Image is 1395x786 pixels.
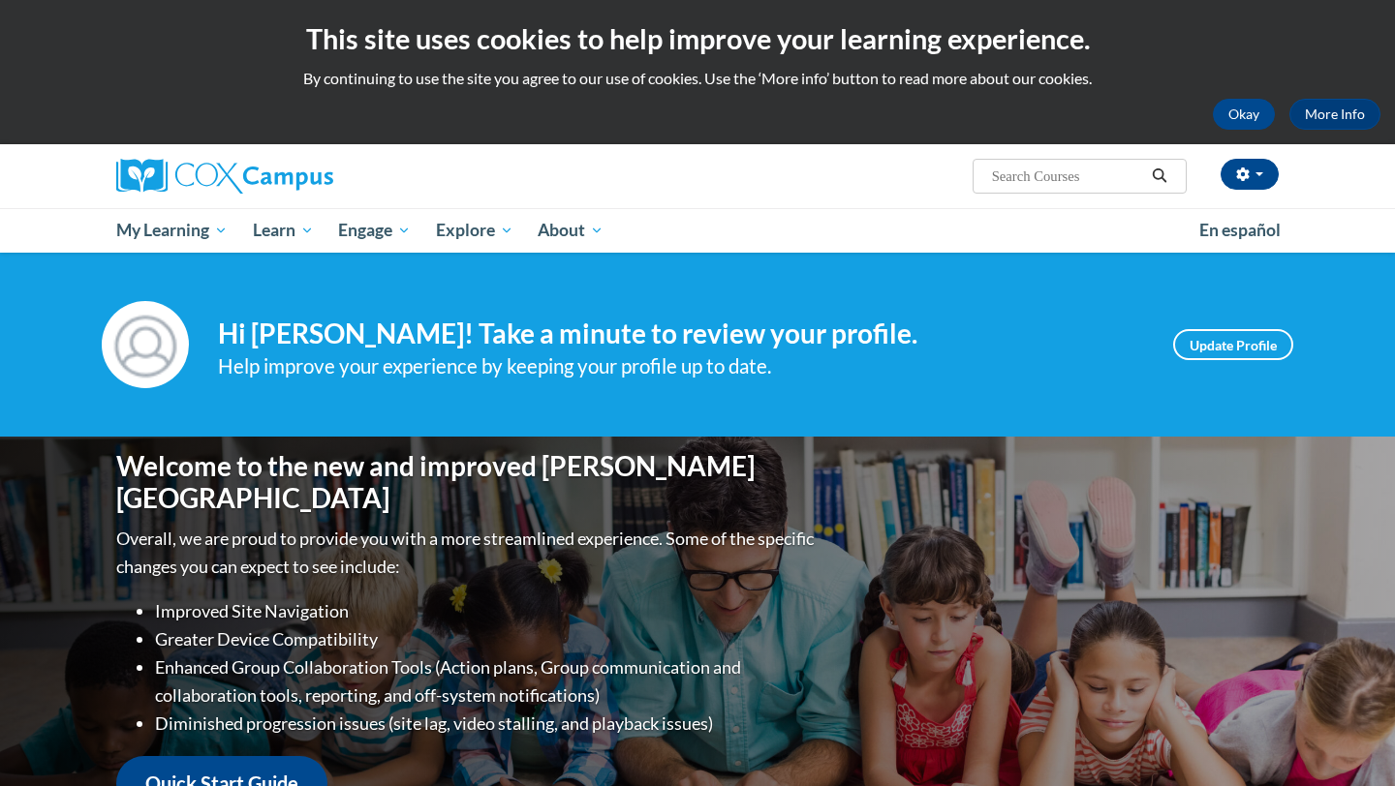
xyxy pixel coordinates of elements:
[325,208,423,253] a: Engage
[116,219,228,242] span: My Learning
[1317,709,1379,771] iframe: Button to launch messaging window
[15,19,1380,58] h2: This site uses cookies to help improve your learning experience.
[15,68,1380,89] p: By continuing to use the site you agree to our use of cookies. Use the ‘More info’ button to read...
[1199,220,1281,240] span: En español
[116,525,819,581] p: Overall, we are proud to provide you with a more streamlined experience. Some of the specific cha...
[338,219,411,242] span: Engage
[1221,159,1279,190] button: Account Settings
[436,219,513,242] span: Explore
[116,159,484,194] a: Cox Campus
[155,625,819,653] li: Greater Device Compatibility
[1289,99,1380,130] a: More Info
[87,208,1308,253] div: Main menu
[1145,165,1174,188] button: Search
[116,159,333,194] img: Cox Campus
[155,710,819,738] li: Diminished progression issues (site lag, video stalling, and playback issues)
[218,350,1144,382] div: Help improve your experience by keeping your profile up to date.
[218,317,1144,350] h4: Hi [PERSON_NAME]! Take a minute to review your profile.
[526,208,617,253] a: About
[990,165,1145,188] input: Search Courses
[423,208,526,253] a: Explore
[102,301,189,388] img: Profile Image
[155,597,819,625] li: Improved Site Navigation
[240,208,326,253] a: Learn
[116,450,819,515] h1: Welcome to the new and improved [PERSON_NAME][GEOGRAPHIC_DATA]
[1173,329,1293,360] a: Update Profile
[104,208,240,253] a: My Learning
[1213,99,1275,130] button: Okay
[538,219,604,242] span: About
[1187,210,1293,251] a: En español
[253,219,314,242] span: Learn
[155,653,819,710] li: Enhanced Group Collaboration Tools (Action plans, Group communication and collaboration tools, re...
